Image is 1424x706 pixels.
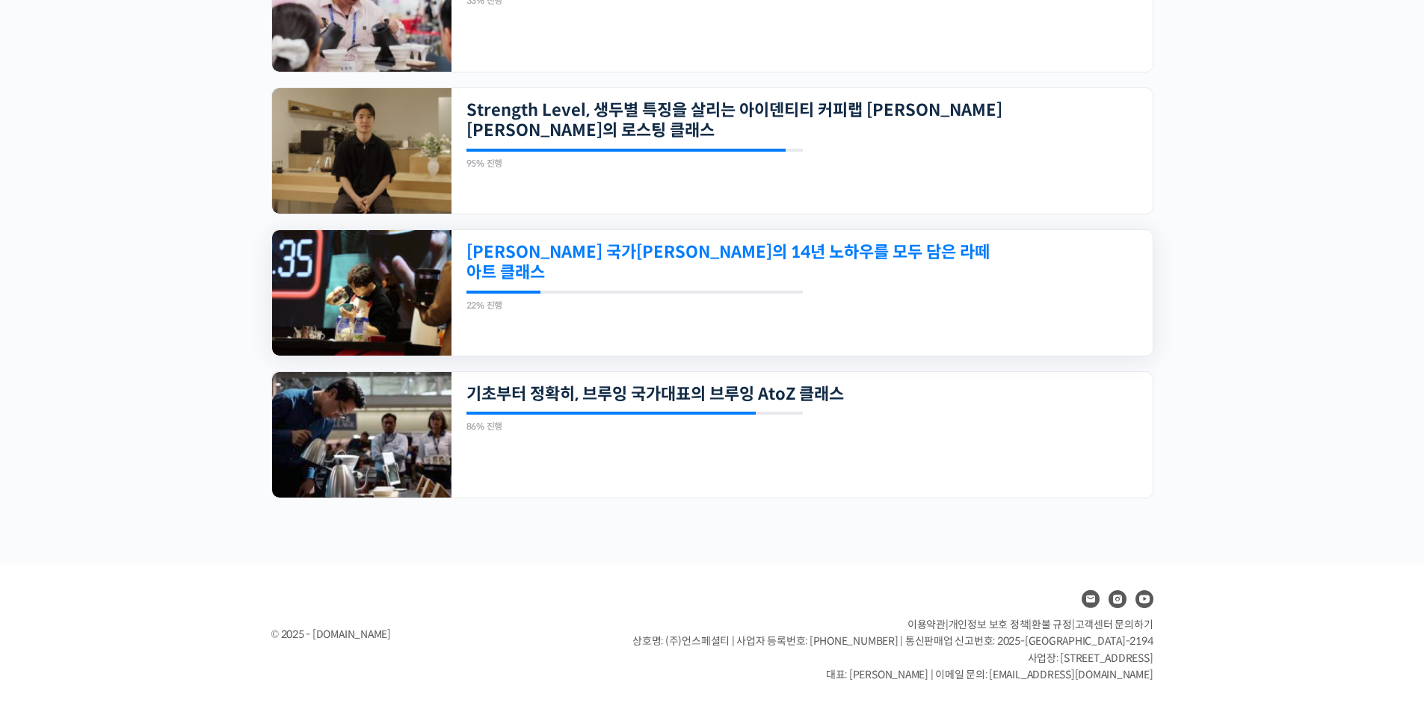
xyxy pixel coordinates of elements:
[466,301,803,310] div: 22% 진행
[466,159,803,168] div: 95% 진행
[1032,618,1072,631] a: 환불 규정
[4,474,99,511] a: 홈
[271,625,596,645] div: © 2025 - [DOMAIN_NAME]
[907,618,946,631] a: 이용약관
[137,497,155,509] span: 대화
[466,100,1003,141] a: Strength Level, 생두별 특징을 살리는 아이덴티티 커피랩 [PERSON_NAME] [PERSON_NAME]의 로스팅 클래스
[99,474,193,511] a: 대화
[632,616,1153,684] p: | | | 상호명: (주)언스페셜티 | 사업자 등록번호: [PHONE_NUMBER] | 통신판매업 신고번호: 2025-[GEOGRAPHIC_DATA]-2194 사업장: [ST...
[1075,618,1153,631] span: 고객센터 문의하기
[949,618,1029,631] a: 개인정보 보호 정책
[466,242,1003,283] a: [PERSON_NAME] 국가[PERSON_NAME]의 14년 노하우를 모두 담은 라떼아트 클래스
[47,496,56,508] span: 홈
[466,422,803,431] div: 86% 진행
[193,474,287,511] a: 설정
[466,384,1003,404] a: 기초부터 정확히, 브루잉 국가대표의 브루잉 AtoZ 클래스
[231,496,249,508] span: 설정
